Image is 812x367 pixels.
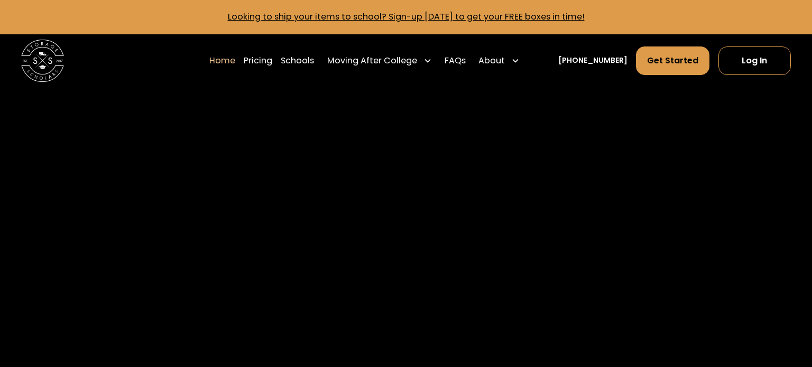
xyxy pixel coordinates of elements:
[228,11,585,23] a: Looking to ship your items to school? Sign-up [DATE] to get your FREE boxes in time!
[21,40,64,82] img: Storage Scholars main logo
[718,46,791,75] a: Log In
[327,54,417,67] div: Moving After College
[558,55,628,66] a: [PHONE_NUMBER]
[281,46,314,76] a: Schools
[445,46,466,76] a: FAQs
[636,46,709,75] a: Get Started
[478,54,505,67] div: About
[244,46,272,76] a: Pricing
[209,46,235,76] a: Home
